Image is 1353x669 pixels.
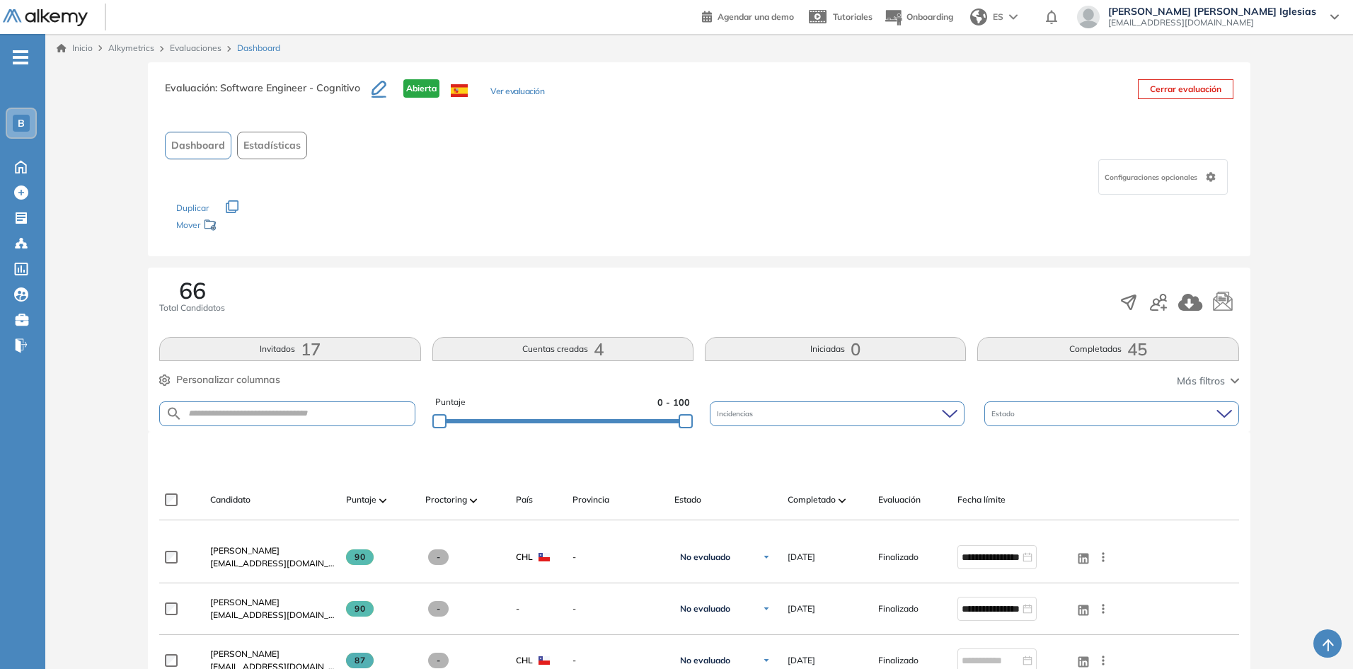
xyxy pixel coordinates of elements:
[516,654,533,667] span: CHL
[788,602,815,615] span: [DATE]
[425,493,467,506] span: Proctoring
[516,602,519,615] span: -
[572,493,609,506] span: Provincia
[788,493,836,506] span: Completado
[215,81,360,94] span: : Software Engineer - Cognitivo
[490,85,544,100] button: Ver evaluación
[884,2,953,33] button: Onboarding
[718,11,794,22] span: Agendar una demo
[166,405,183,423] img: SEARCH_ALT
[210,596,335,609] a: [PERSON_NAME]
[674,493,701,506] span: Estado
[176,213,318,239] div: Mover
[179,279,206,302] span: 66
[210,544,335,557] a: [PERSON_NAME]
[516,493,533,506] span: País
[1108,17,1316,28] span: [EMAIL_ADDRESS][DOMAIN_NAME]
[346,549,374,565] span: 90
[957,493,1006,506] span: Fecha límite
[516,551,533,564] span: CHL
[159,302,225,314] span: Total Candidatos
[878,602,919,615] span: Finalizado
[762,656,771,665] img: Ícono de flecha
[572,551,663,564] span: -
[906,11,953,22] span: Onboarding
[57,42,93,55] a: Inicio
[878,493,921,506] span: Evaluación
[762,553,771,561] img: Ícono de flecha
[171,138,225,153] span: Dashboard
[680,603,730,614] span: No evaluado
[1177,374,1225,389] span: Más filtros
[379,498,386,503] img: [missing "en.ARROW_ALT" translation]
[108,42,154,53] span: Alkymetrics
[839,498,846,503] img: [missing "en.ARROW_ALT" translation]
[210,648,280,659] span: [PERSON_NAME]
[170,42,221,53] a: Evaluaciones
[539,553,550,561] img: CHL
[657,396,690,409] span: 0 - 100
[572,602,663,615] span: -
[680,551,730,563] span: No evaluado
[1098,159,1228,195] div: Configuraciones opcionales
[346,653,374,668] span: 87
[210,609,335,622] span: [EMAIL_ADDRESS][DOMAIN_NAME]
[710,401,965,426] div: Incidencias
[762,605,771,613] img: Ícono de flecha
[984,401,1239,426] div: Estado
[346,493,376,506] span: Puntaje
[451,84,468,97] img: ESP
[1105,172,1200,183] span: Configuraciones opcionales
[717,408,756,419] span: Incidencias
[470,498,477,503] img: [missing "en.ARROW_ALT" translation]
[210,545,280,556] span: [PERSON_NAME]
[432,337,693,361] button: Cuentas creadas4
[991,408,1018,419] span: Estado
[165,79,372,109] h3: Evaluación
[210,557,335,570] span: [EMAIL_ADDRESS][DOMAIN_NAME]
[572,654,663,667] span: -
[705,337,966,361] button: Iniciadas0
[346,601,374,617] span: 90
[3,9,88,27] img: Logo
[237,42,280,55] span: Dashboard
[878,654,919,667] span: Finalizado
[539,656,550,665] img: CHL
[833,11,873,22] span: Tutoriales
[428,653,449,668] span: -
[176,372,280,387] span: Personalizar columnas
[993,11,1003,23] span: ES
[435,396,466,409] span: Puntaje
[403,79,439,98] span: Abierta
[788,654,815,667] span: [DATE]
[210,597,280,607] span: [PERSON_NAME]
[176,202,209,213] span: Duplicar
[210,648,335,661] a: [PERSON_NAME]
[1108,6,1316,17] span: [PERSON_NAME] [PERSON_NAME] Iglesias
[1177,374,1239,389] button: Más filtros
[428,601,449,617] span: -
[237,132,307,159] button: Estadísticas
[428,549,449,565] span: -
[243,138,301,153] span: Estadísticas
[680,655,730,666] span: No evaluado
[878,551,919,564] span: Finalizado
[159,337,420,361] button: Invitados17
[18,118,25,129] span: B
[970,8,987,25] img: world
[1138,79,1233,99] button: Cerrar evaluación
[702,7,794,24] a: Agendar una demo
[977,337,1238,361] button: Completadas45
[165,132,231,159] button: Dashboard
[210,493,251,506] span: Candidato
[13,56,28,59] i: -
[159,372,280,387] button: Personalizar columnas
[1009,14,1018,20] img: arrow
[788,551,815,564] span: [DATE]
